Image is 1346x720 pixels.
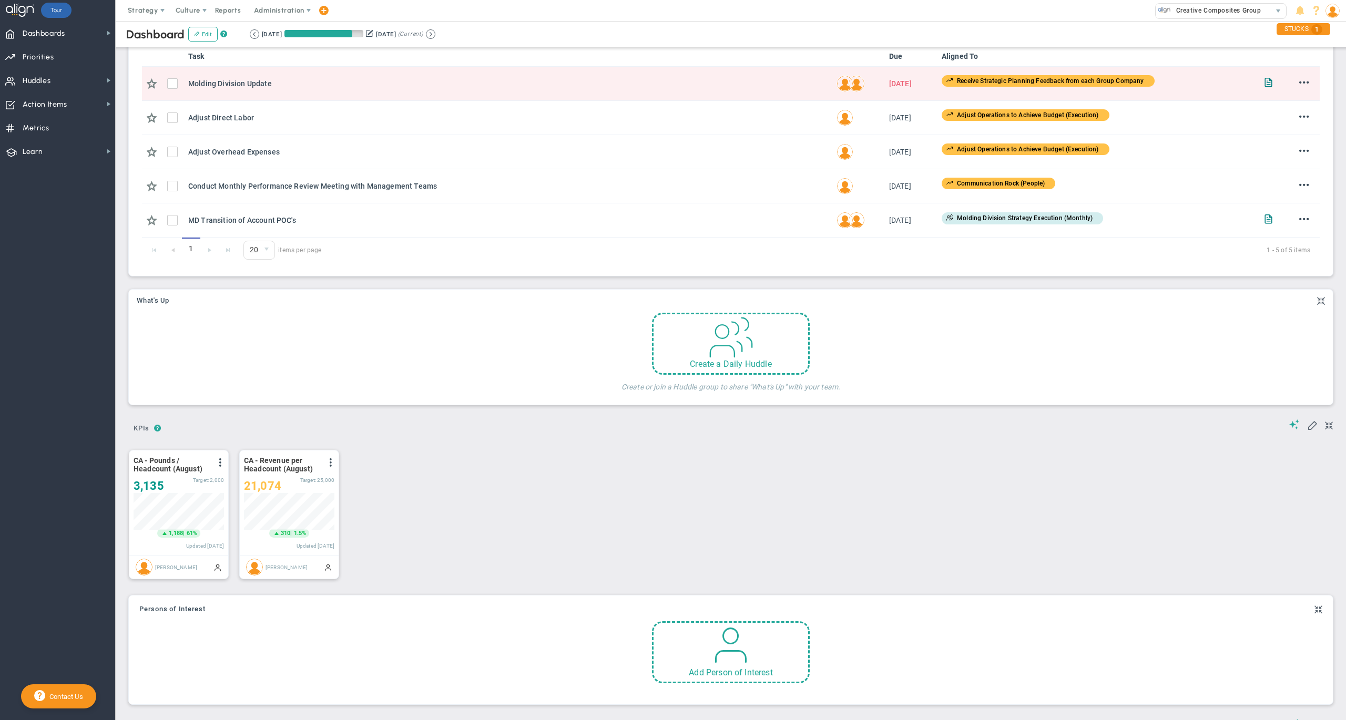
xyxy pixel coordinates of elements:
span: Creative Composites Group [1171,4,1261,17]
span: [PERSON_NAME] [266,564,308,570]
span: | [290,530,292,537]
span: Dashboards [23,23,65,45]
div: Conduct Monthly Performance Review Meeting with Management Teams [188,180,828,191]
div: Adjust Direct Labor [188,111,828,123]
span: CA - Pounds / Headcount (August) [134,456,210,473]
span: Target: [193,477,209,483]
span: Culture [176,6,200,14]
span: Adjust Operations to Achieve Budget (Execution) [954,146,1099,153]
span: Target: [300,477,316,483]
span: What's Up [137,297,169,304]
h4: Create or join a Huddle group to share "What's Up" with your team. [621,375,841,392]
div: [DATE] [376,29,396,39]
span: 2,000 [210,477,224,483]
span: 1 - 5 of 5 items [334,244,1310,256]
img: Created By: Lynn Derouen [837,109,853,126]
span: | [183,530,185,537]
span: Priorities [23,46,54,68]
span: 0 [243,241,275,260]
span: 20 [244,241,259,259]
span: select [1271,4,1286,18]
button: Edit [188,27,218,42]
span: 3,135 [134,479,164,492]
span: Adjust Operations to Achieve Budget (Execution) [954,111,1099,119]
span: [DATE] [889,147,911,156]
span: (Current) [398,29,423,39]
button: Go to next period [426,29,435,39]
button: Go to previous period [250,29,259,39]
span: [DATE] [889,79,912,87]
span: 1,188 [169,529,183,538]
span: Suggestions (AI Feature) [1289,419,1300,429]
span: select [259,241,274,259]
th: Aligned To [937,46,1257,67]
div: STUCKS [1277,23,1330,35]
span: Metrics [23,117,49,139]
div: Create a Daily Huddle [654,359,808,369]
img: 174471.Person.photo [1325,4,1340,18]
span: Dashboard [126,27,185,42]
img: Lynn Derouen [136,559,152,575]
span: Action Items [23,94,67,116]
span: Molding Division Strategy Execution (Monthly) [954,214,1093,222]
span: Receive Strategic Planning Feedback from each Group Company [954,77,1144,85]
span: 1 [182,238,200,260]
span: KPIs [129,420,154,437]
div: MD Transition of Account POC's [188,214,828,225]
img: Assigned To: Lynn Derouen [837,75,853,92]
button: Persons of Interest [139,605,206,614]
span: Learn [23,141,43,163]
span: [PERSON_NAME] [155,564,197,570]
button: What's Up [137,297,169,305]
span: 21,074 [244,479,281,492]
span: 1 [1311,24,1322,35]
span: Manually Updated [324,563,332,571]
img: Assigned To: Lynn Derouen [837,212,853,229]
span: [DATE] [889,113,911,121]
div: [DATE] [262,29,282,39]
span: [DATE] [889,181,911,190]
span: Strategy [128,6,158,14]
span: Updated [DATE] [186,543,224,549]
span: 61% [187,530,197,537]
span: 310 [281,529,290,538]
span: Contact Us [45,693,83,701]
span: 1.5% [294,530,307,537]
div: Adjust Overhead Expenses [188,146,828,157]
span: CA - Revenue per Headcount (August) [244,456,320,473]
button: KPIs [129,420,154,438]
div: Period Progress: 86% Day 81 of 94 with 13 remaining. [284,30,363,37]
div: Edit Persons of Interest [1314,603,1322,616]
th: Due [885,46,937,67]
span: Communication Rock (People) [954,180,1045,187]
span: [DATE] [889,215,911,224]
div: Add Person of Interest [654,667,808,677]
img: Created By: Lynn Derouen [837,143,853,160]
span: Edit My KPIs [1307,419,1318,430]
th: Task [184,46,832,67]
img: Created By: Shane Weyant [848,75,865,92]
span: items per page [243,241,322,260]
span: Persons of Interest [139,605,206,613]
div: Molding Division Update [188,77,828,89]
span: Manually Updated [213,563,222,571]
span: Huddles [23,70,51,92]
span: Updated [DATE] [297,543,334,549]
img: Created By: Scott Reeve [848,212,865,229]
span: 25,000 [317,477,334,483]
img: 29977.Company.photo [1158,4,1171,17]
img: Created By: Lynn Derouen [837,178,853,194]
span: Administration [254,6,304,14]
img: Lynn Derouen [246,559,263,575]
